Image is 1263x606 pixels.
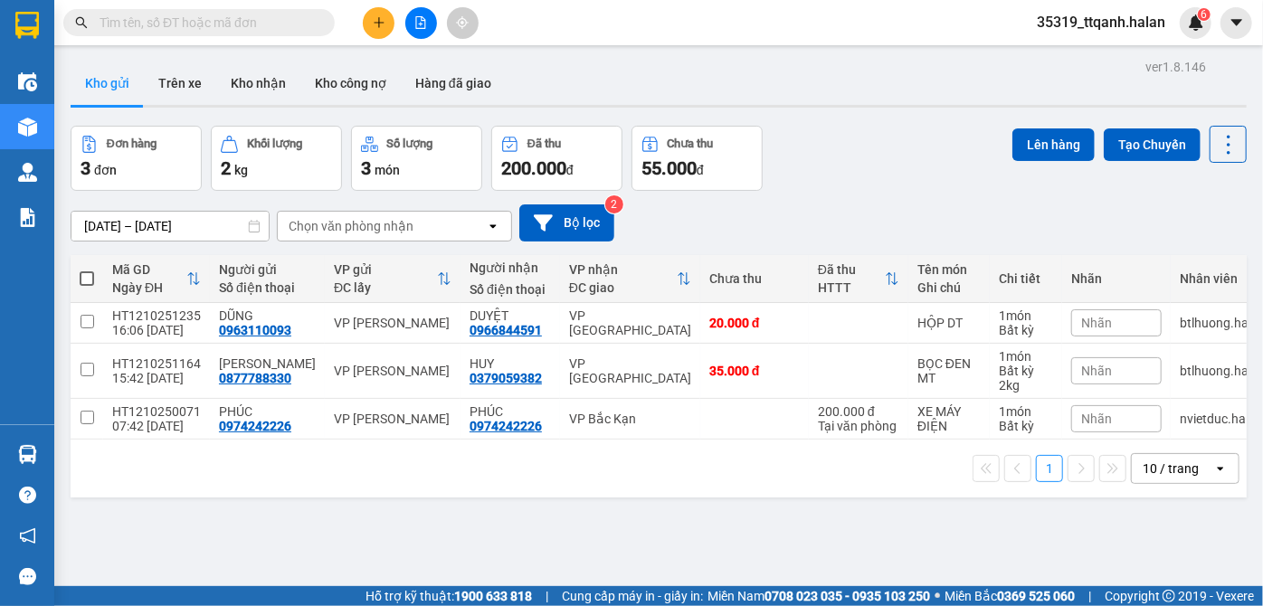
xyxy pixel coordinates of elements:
[387,137,433,150] div: Số lượng
[997,589,1075,603] strong: 0369 525 060
[334,316,451,330] div: VP [PERSON_NAME]
[569,280,677,295] div: ĐC giao
[470,323,542,337] div: 0966844591
[71,212,269,241] input: Select a date range.
[491,126,622,191] button: Đã thu200.000đ
[999,308,1053,323] div: 1 món
[75,16,88,29] span: search
[697,163,704,177] span: đ
[454,589,532,603] strong: 1900 633 818
[366,586,532,606] span: Hỗ trợ kỹ thuật:
[1213,461,1228,476] svg: open
[470,308,551,323] div: DUYỆT
[325,255,461,303] th: Toggle SortBy
[1022,11,1180,33] span: 35319_ttqanh.halan
[999,404,1053,419] div: 1 món
[112,404,201,419] div: HT1210250071
[818,419,899,433] div: Tại văn phòng
[1188,14,1204,31] img: icon-new-feature
[373,16,385,29] span: plus
[1036,455,1063,482] button: 1
[112,419,201,433] div: 07:42 [DATE]
[999,271,1053,286] div: Chi tiết
[562,586,703,606] span: Cung cấp máy in - giấy in:
[917,262,981,277] div: Tên món
[560,255,700,303] th: Toggle SortBy
[999,364,1053,378] div: Bất kỳ
[999,323,1053,337] div: Bất kỳ
[71,126,202,191] button: Đơn hàng3đơn
[917,404,981,433] div: XE MÁY ĐIỆN
[1081,316,1112,330] span: Nhãn
[18,445,37,464] img: warehouse-icon
[470,282,551,297] div: Số điện thoại
[470,404,551,419] div: PHÚC
[470,371,542,385] div: 0379059382
[94,163,117,177] span: đơn
[1081,364,1112,378] span: Nhãn
[219,308,316,323] div: DŨNG
[1071,271,1162,286] div: Nhãn
[71,62,144,105] button: Kho gửi
[247,137,302,150] div: Khối lượng
[1198,8,1211,21] sup: 6
[935,592,940,600] span: ⚪️
[1012,128,1095,161] button: Lên hàng
[18,72,37,91] img: warehouse-icon
[818,280,885,295] div: HTTT
[470,419,542,433] div: 0974242226
[527,137,561,150] div: Đã thu
[501,157,566,179] span: 200.000
[709,364,800,378] div: 35.000 đ
[1088,586,1091,606] span: |
[401,62,506,105] button: Hàng đã giao
[112,371,201,385] div: 15:42 [DATE]
[18,118,37,137] img: warehouse-icon
[100,13,313,33] input: Tìm tên, số ĐT hoặc mã đơn
[216,62,300,105] button: Kho nhận
[18,208,37,227] img: solution-icon
[1201,8,1207,21] span: 6
[1229,14,1245,31] span: caret-down
[999,419,1053,433] div: Bất kỳ
[234,163,248,177] span: kg
[456,16,469,29] span: aim
[219,280,316,295] div: Số điện thoại
[107,137,157,150] div: Đơn hàng
[405,7,437,39] button: file-add
[219,371,291,385] div: 0877788330
[668,137,714,150] div: Chưa thu
[221,157,231,179] span: 2
[112,356,201,371] div: HT1210251164
[631,126,763,191] button: Chưa thu55.000đ
[470,260,551,275] div: Người nhận
[917,316,981,330] div: HỘP DT
[764,589,930,603] strong: 0708 023 035 - 0935 103 250
[219,404,316,419] div: PHÚC
[334,280,437,295] div: ĐC lấy
[211,126,342,191] button: Khối lượng2kg
[569,356,691,385] div: VP [GEOGRAPHIC_DATA]
[144,62,216,105] button: Trên xe
[546,586,548,606] span: |
[1143,459,1199,478] div: 10 / trang
[1145,57,1206,77] div: ver 1.8.146
[818,404,899,419] div: 200.000 đ
[361,157,371,179] span: 3
[19,568,36,585] span: message
[709,316,800,330] div: 20.000 đ
[1163,590,1175,602] span: copyright
[219,262,316,277] div: Người gửi
[519,204,614,241] button: Bộ lọc
[112,280,186,295] div: Ngày ĐH
[219,356,316,371] div: CHU THÚY NGÂN
[351,126,482,191] button: Số lượng3món
[112,262,186,277] div: Mã GD
[81,157,90,179] span: 3
[917,280,981,295] div: Ghi chú
[112,308,201,323] div: HT1210251235
[334,412,451,426] div: VP [PERSON_NAME]
[917,356,981,385] div: BỌC ĐEN MT
[219,323,291,337] div: 0963110093
[999,349,1053,364] div: 1 món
